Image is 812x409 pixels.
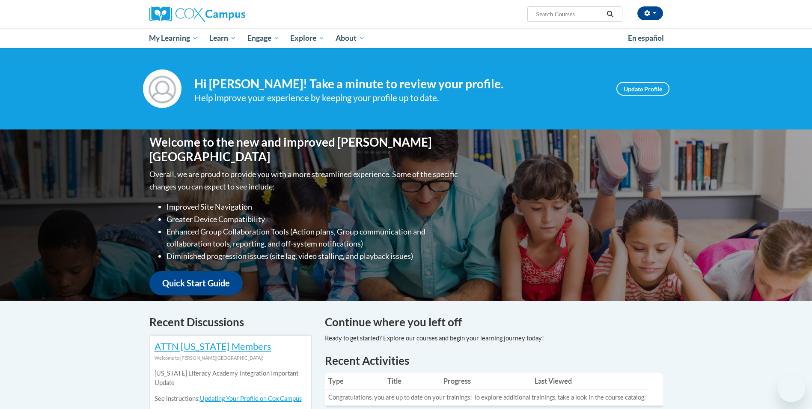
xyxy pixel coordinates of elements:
h1: Recent Activities [325,353,663,368]
span: About [336,33,365,43]
a: Update Profile [616,82,669,96]
li: Improved Site Navigation [167,201,460,213]
a: Learn [204,28,242,48]
iframe: Button to launch messaging window [778,375,805,402]
div: Main menu [137,28,676,48]
a: Explore [285,28,330,48]
li: Enhanced Group Collaboration Tools (Action plans, Group communication and collaboration tools, re... [167,226,460,250]
h1: Welcome to the new and improved [PERSON_NAME][GEOGRAPHIC_DATA] [149,135,460,164]
a: Cox Campus [149,6,312,22]
span: Engage [247,33,280,43]
a: En español [622,29,669,47]
th: Last Viewed [531,373,649,390]
a: Quick Start Guide [149,271,243,295]
img: Cox Campus [149,6,245,22]
th: Title [384,373,440,390]
span: Explore [290,33,324,43]
h4: Hi [PERSON_NAME]! Take a minute to review your profile. [194,77,604,91]
li: Greater Device Compatibility [167,213,460,226]
li: Diminished progression issues (site lag, video stalling, and playback issues) [167,250,460,262]
input: Search Courses [535,9,604,19]
p: [US_STATE] Literacy Academy Integration Important Update [155,369,307,388]
span: My Learning [149,33,198,43]
button: Search [604,9,616,19]
a: ATTN [US_STATE] Members [155,340,271,352]
span: En español [628,33,664,42]
th: Type [325,373,384,390]
a: My Learning [144,28,204,48]
p: See instructions: [155,394,307,403]
a: Engage [242,28,285,48]
a: About [330,28,370,48]
div: Help improve your experience by keeping your profile up to date. [194,91,604,105]
h4: Continue where you left off [325,314,663,331]
a: Updating Your Profile on Cox Campus [200,395,302,402]
p: Overall, we are proud to provide you with a more streamlined experience. Some of the specific cha... [149,168,460,193]
h4: Recent Discussions [149,314,312,331]
th: Progress [440,373,531,390]
span: Learn [209,33,236,43]
img: Profile Image [143,69,181,108]
td: Congratulations, you are up to date on your trainings! To explore additional trainings, take a lo... [325,390,649,406]
button: Account Settings [637,6,663,20]
div: Welcome to [PERSON_NAME][GEOGRAPHIC_DATA]! [155,353,307,363]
